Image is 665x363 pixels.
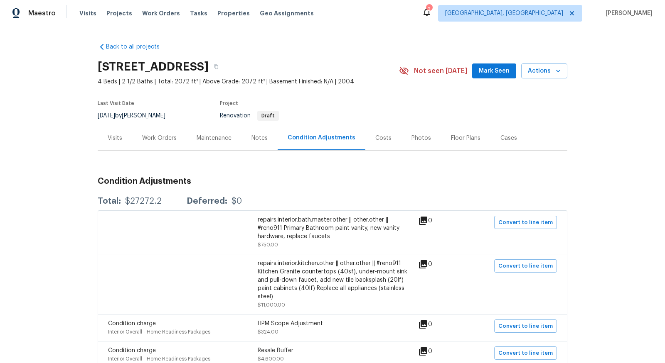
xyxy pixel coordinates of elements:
[98,113,115,119] span: [DATE]
[258,259,407,301] div: repairs.interior.kitchen.other || other.other || #reno911 Kitchen Granite countertops (40sf), und...
[498,322,553,331] span: Convert to line item
[187,197,227,205] div: Deferred:
[500,134,517,142] div: Cases
[209,59,224,74] button: Copy Address
[98,43,177,51] a: Back to all projects
[108,348,156,353] span: Condition charge
[258,356,284,361] span: $4,600.00
[258,302,285,307] span: $11,000.00
[494,259,557,273] button: Convert to line item
[258,242,278,247] span: $750.00
[232,197,242,205] div: $0
[498,218,553,227] span: Convert to line item
[220,101,238,106] span: Project
[426,5,432,13] div: 2
[258,329,278,334] span: $324.00
[260,9,314,17] span: Geo Assignments
[142,9,180,17] span: Work Orders
[418,216,459,226] div: 0
[217,9,250,17] span: Properties
[190,10,207,16] span: Tasks
[602,9,653,17] span: [PERSON_NAME]
[418,259,459,269] div: 0
[414,67,467,75] span: Not seen [DATE]
[445,9,563,17] span: [GEOGRAPHIC_DATA], [GEOGRAPHIC_DATA]
[494,216,557,229] button: Convert to line item
[411,134,431,142] div: Photos
[98,197,121,205] div: Total:
[197,134,232,142] div: Maintenance
[418,319,459,329] div: 0
[106,9,132,17] span: Projects
[498,261,553,271] span: Convert to line item
[258,113,278,118] span: Draft
[418,346,459,356] div: 0
[494,346,557,360] button: Convert to line item
[288,134,355,142] div: Condition Adjustments
[142,134,177,142] div: Work Orders
[494,319,557,333] button: Convert to line item
[79,9,96,17] span: Visits
[528,66,561,76] span: Actions
[108,356,210,361] span: Interior Overall - Home Readiness Packages
[258,319,407,328] div: HPM Scope Adjustment
[251,134,268,142] div: Notes
[498,348,553,358] span: Convert to line item
[108,134,122,142] div: Visits
[108,329,210,334] span: Interior Overall - Home Readiness Packages
[98,101,134,106] span: Last Visit Date
[220,113,279,119] span: Renovation
[472,63,516,79] button: Mark Seen
[28,9,56,17] span: Maestro
[108,321,156,326] span: Condition charge
[125,197,162,205] div: $27272.2
[98,111,175,121] div: by [PERSON_NAME]
[98,63,209,71] h2: [STREET_ADDRESS]
[98,177,567,185] h3: Condition Adjustments
[479,66,510,76] span: Mark Seen
[258,216,407,241] div: repairs.interior.bath.master.other || other.other || #reno911 Primary Bathroom paint vanity, new ...
[451,134,480,142] div: Floor Plans
[521,63,567,79] button: Actions
[98,78,399,86] span: 4 Beds | 2 1/2 Baths | Total: 2072 ft² | Above Grade: 2072 ft² | Basement Finished: N/A | 2004
[258,346,407,355] div: Resale Buffer
[375,134,392,142] div: Costs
